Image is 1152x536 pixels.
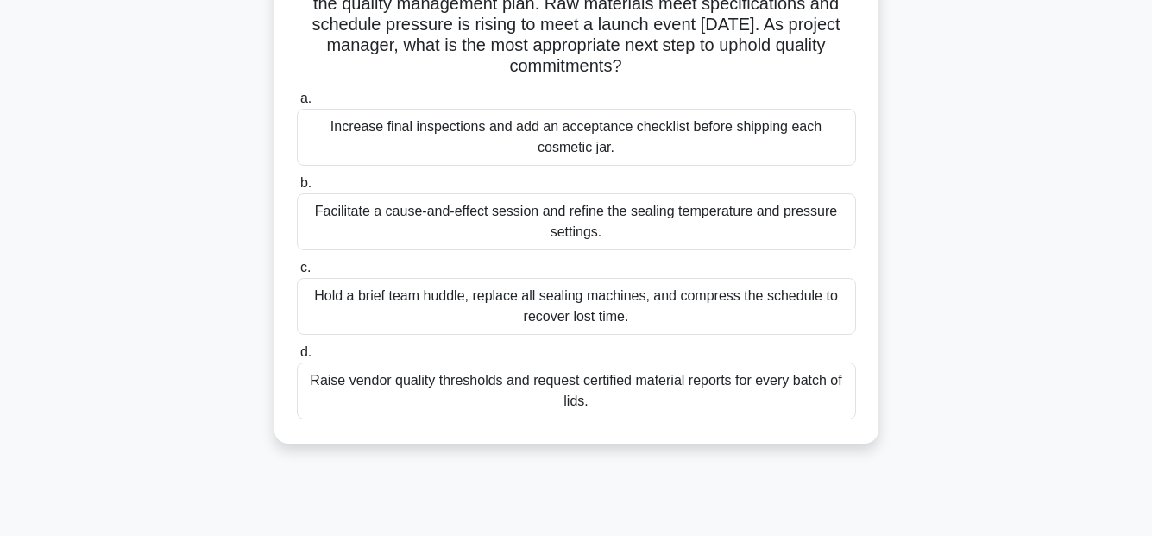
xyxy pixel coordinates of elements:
[300,344,312,359] span: d.
[297,278,856,335] div: Hold a brief team huddle, replace all sealing machines, and compress the schedule to recover lost...
[300,175,312,190] span: b.
[297,193,856,250] div: Facilitate a cause-and-effect session and refine the sealing temperature and pressure settings.
[300,91,312,105] span: a.
[297,109,856,166] div: Increase final inspections and add an acceptance checklist before shipping each cosmetic jar.
[297,363,856,419] div: Raise vendor quality thresholds and request certified material reports for every batch of lids.
[300,260,311,274] span: c.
